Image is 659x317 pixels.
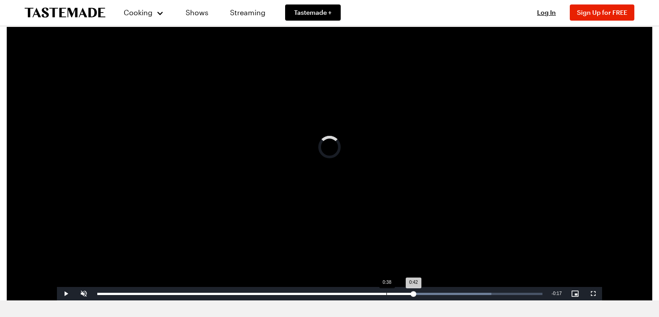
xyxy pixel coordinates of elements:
[551,291,553,296] span: -
[584,287,602,300] button: Fullscreen
[566,287,584,300] button: Picture-in-Picture
[57,287,75,300] button: Play
[570,4,634,21] button: Sign Up for FREE
[537,9,556,16] span: Log In
[294,8,332,17] span: Tastemade +
[25,8,105,18] a: To Tastemade Home Page
[97,293,542,295] div: Progress Bar
[529,8,564,17] button: Log In
[577,9,627,16] span: Sign Up for FREE
[75,287,93,300] button: Unmute
[285,4,341,21] a: Tastemade +
[124,8,152,17] span: Cooking
[123,2,164,23] button: Cooking
[553,291,562,296] span: 0:17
